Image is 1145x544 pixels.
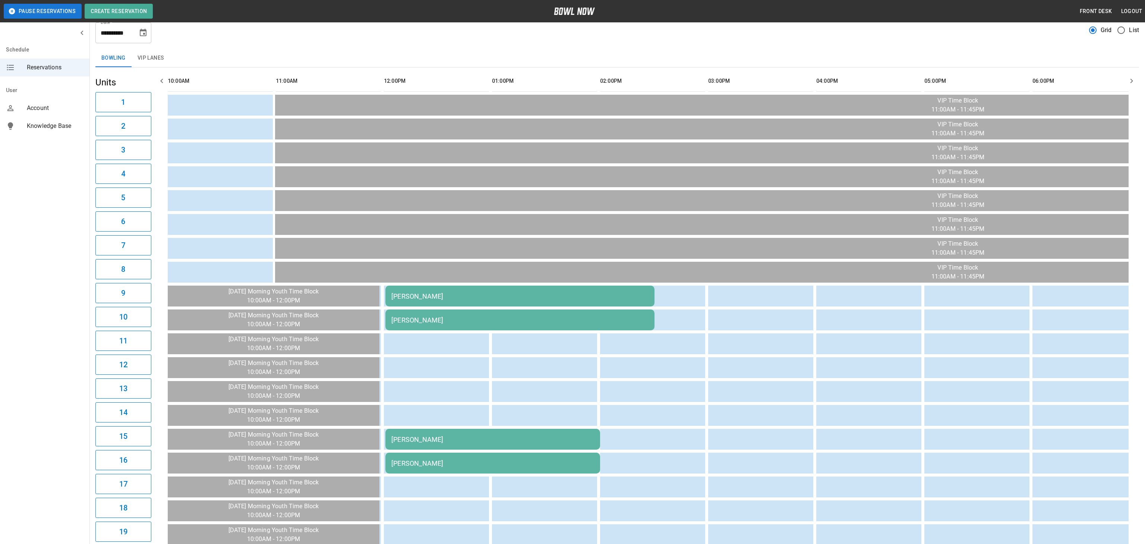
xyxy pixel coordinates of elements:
[95,283,151,303] button: 9
[119,335,127,347] h6: 11
[121,263,125,275] h6: 8
[1129,26,1139,35] span: List
[391,316,649,324] div: [PERSON_NAME]
[95,402,151,422] button: 14
[121,144,125,156] h6: 3
[95,116,151,136] button: 2
[391,292,649,300] div: [PERSON_NAME]
[276,70,381,92] th: 11:00AM
[27,104,83,113] span: Account
[95,378,151,399] button: 13
[85,4,153,19] button: Create Reservation
[95,331,151,351] button: 11
[95,450,151,470] button: 16
[27,122,83,131] span: Knowledge Base
[95,355,151,375] button: 12
[95,92,151,112] button: 1
[95,188,151,208] button: 5
[119,383,127,394] h6: 13
[121,168,125,180] h6: 4
[95,474,151,494] button: 17
[391,435,594,443] div: [PERSON_NAME]
[168,70,273,92] th: 10:00AM
[391,459,594,467] div: [PERSON_NAME]
[121,287,125,299] h6: 9
[95,235,151,255] button: 7
[95,498,151,518] button: 18
[1118,4,1145,18] button: Logout
[95,211,151,232] button: 6
[95,76,151,88] h5: Units
[119,359,127,371] h6: 12
[554,7,595,15] img: logo
[121,216,125,227] h6: 6
[95,426,151,446] button: 15
[132,49,170,67] button: VIP Lanes
[121,96,125,108] h6: 1
[121,239,125,251] h6: 7
[119,454,127,466] h6: 16
[95,307,151,327] button: 10
[136,25,151,40] button: Choose date, selected date is Sep 13, 2025
[1101,26,1112,35] span: Grid
[119,478,127,490] h6: 17
[95,140,151,160] button: 3
[27,63,83,72] span: Reservations
[492,70,597,92] th: 01:00PM
[121,192,125,204] h6: 5
[1077,4,1115,18] button: Front Desk
[4,4,82,19] button: Pause Reservations
[95,259,151,279] button: 8
[119,311,127,323] h6: 10
[95,164,151,184] button: 4
[119,526,127,538] h6: 19
[119,430,127,442] h6: 15
[119,502,127,514] h6: 18
[121,120,125,132] h6: 2
[384,70,489,92] th: 12:00PM
[95,522,151,542] button: 19
[95,49,132,67] button: Bowling
[119,406,127,418] h6: 14
[95,49,1139,67] div: inventory tabs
